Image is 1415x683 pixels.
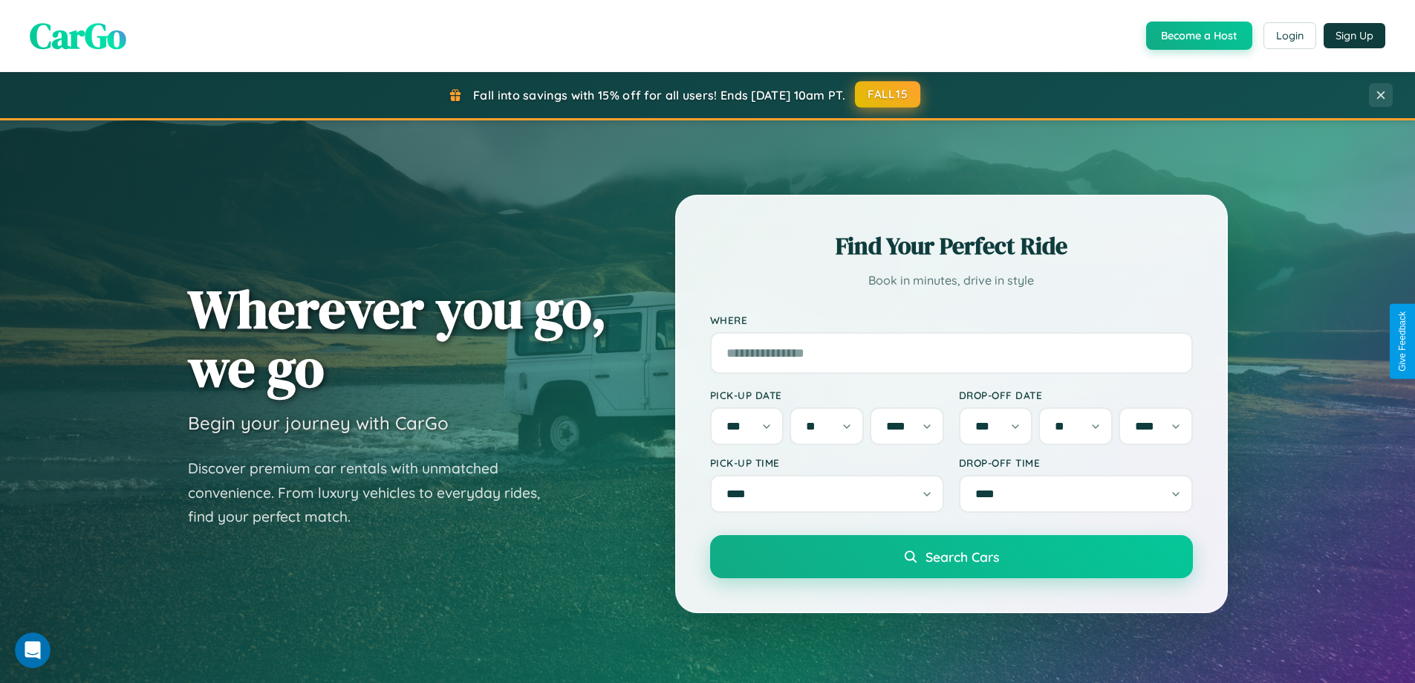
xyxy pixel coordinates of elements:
label: Drop-off Date [959,389,1193,401]
span: Search Cars [926,548,999,565]
label: Pick-up Time [710,456,944,469]
button: FALL15 [855,81,920,108]
h2: Find Your Perfect Ride [710,230,1193,262]
p: Book in minutes, drive in style [710,270,1193,291]
button: Sign Up [1324,23,1385,48]
button: Login [1263,22,1316,49]
label: Pick-up Date [710,389,944,401]
iframe: Intercom live chat [15,632,51,668]
p: Discover premium car rentals with unmatched convenience. From luxury vehicles to everyday rides, ... [188,456,559,529]
label: Where [710,314,1193,326]
span: CarGo [30,11,126,60]
div: Give Feedback [1397,311,1408,372]
button: Search Cars [710,535,1193,578]
button: Become a Host [1146,22,1252,50]
h3: Begin your journey with CarGo [188,412,449,434]
h1: Wherever you go, we go [188,279,607,397]
span: Fall into savings with 15% off for all users! Ends [DATE] 10am PT. [473,88,845,103]
label: Drop-off Time [959,456,1193,469]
